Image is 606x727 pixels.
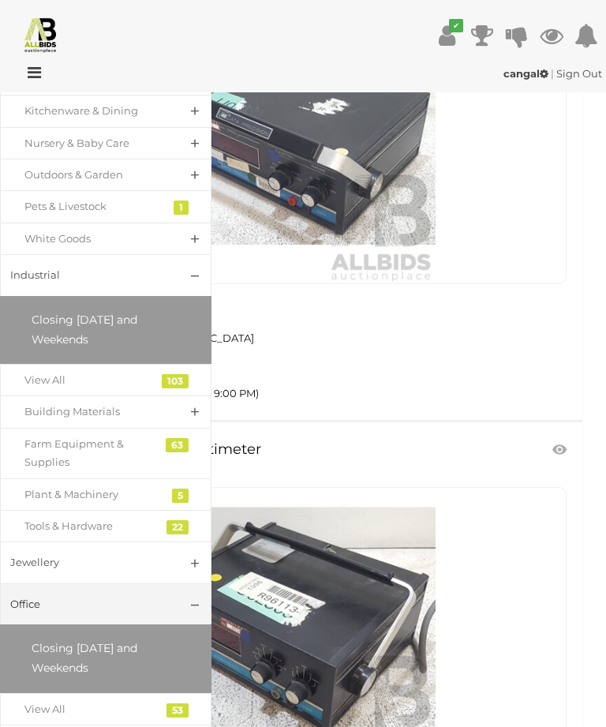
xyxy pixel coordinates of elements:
a: ✔ [436,21,459,50]
div: Outdoors & Garden [24,166,163,184]
div: Farm Equipment & Supplies [24,435,163,472]
img: Data Precision (1450) Multimeter [159,7,436,283]
div: White Goods [24,230,163,248]
div: Plant & Machinery [24,485,163,504]
div: Kitchenware & Dining [24,102,163,120]
div: Jewellery [10,553,163,571]
div: Nursery & Baby Care [24,134,163,152]
a: Data Precision (1450) Multimeter 54301-29 [28,442,481,478]
div: View All [24,371,163,389]
a: ACT Fyshwick ALLBIDS Showroom [GEOGRAPHIC_DATA] Freight or Local Pickup [32,296,567,377]
span: | [551,67,554,80]
div: 103 [162,374,189,388]
div: 63 [166,438,189,452]
div: 1 [174,200,189,215]
div: Building Materials [24,403,163,421]
span: Closing [DATE] and Weekends [32,641,137,675]
div: Industrial [10,266,163,284]
div: 53 [166,703,189,718]
a: cangal [503,67,551,80]
div: Tools & Hardware [24,517,163,535]
span: Closing [DATE] and Weekends [32,313,137,347]
a: Closing [DATE] and Weekends [8,304,204,356]
a: Data Precision (1450) Multimeter [28,6,567,284]
a: Start bidding 6d 1h left ([DATE] 9:00 PM) [28,386,570,401]
div: View All [24,700,163,718]
i: ✔ [449,19,463,32]
a: Closing [DATE] and Weekends [8,632,204,684]
img: Allbids.com.au [22,16,59,53]
div: 5 [172,489,189,503]
div: Office [10,595,163,613]
div: Pets & Livestock [24,197,163,215]
strong: cangal [503,67,548,80]
a: Sign Out [556,67,602,80]
div: 22 [166,520,189,534]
